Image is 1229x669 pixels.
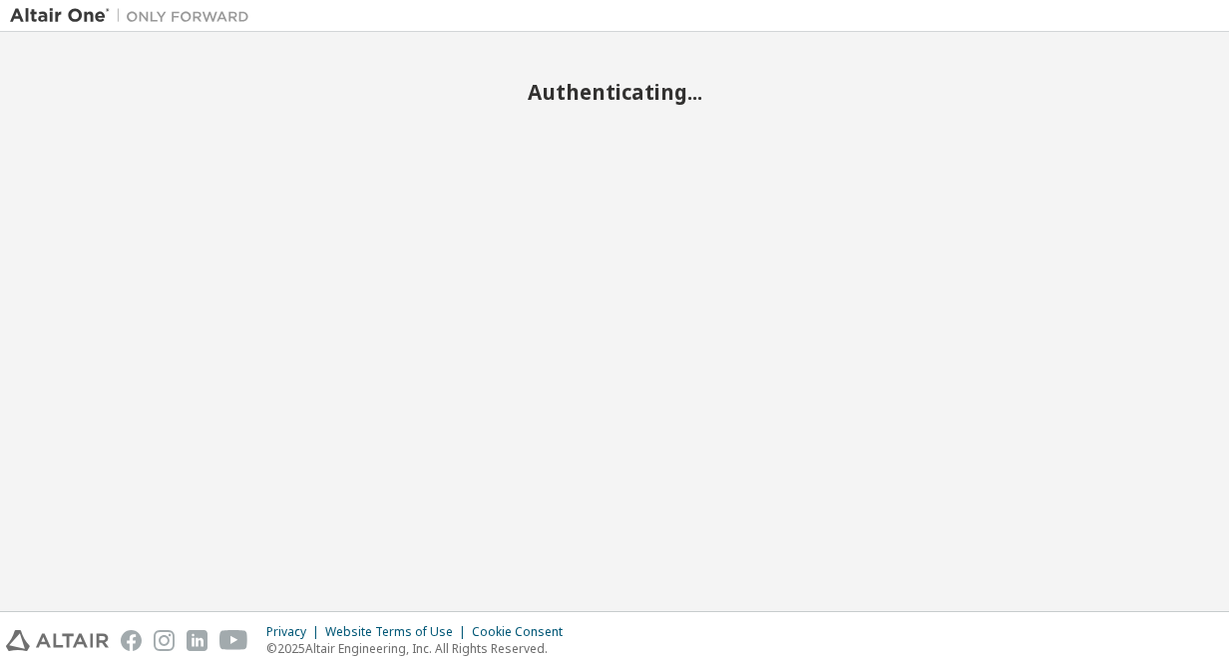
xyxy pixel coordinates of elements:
[154,630,175,651] img: instagram.svg
[10,6,259,26] img: Altair One
[187,630,207,651] img: linkedin.svg
[266,624,325,640] div: Privacy
[472,624,575,640] div: Cookie Consent
[325,624,472,640] div: Website Terms of Use
[121,630,142,651] img: facebook.svg
[6,630,109,651] img: altair_logo.svg
[10,79,1219,105] h2: Authenticating...
[266,640,575,657] p: © 2025 Altair Engineering, Inc. All Rights Reserved.
[219,630,248,651] img: youtube.svg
